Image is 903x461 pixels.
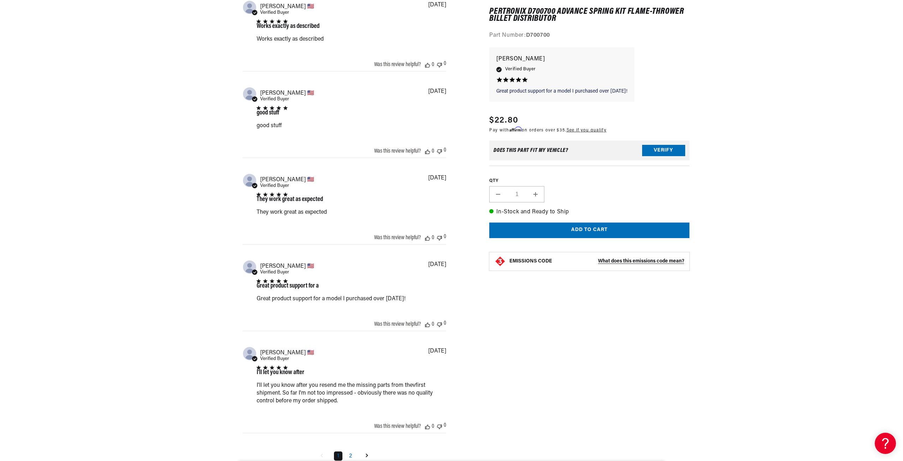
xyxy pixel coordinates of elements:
[428,89,446,94] div: [DATE]
[489,178,689,184] label: QTY
[444,422,446,429] div: 0
[437,61,442,67] div: Vote down
[494,148,568,153] div: Does This part fit My vehicle?
[432,62,434,67] div: 0
[425,235,430,241] div: Vote up
[444,234,446,241] div: 0
[260,10,289,15] span: Verified Buyer
[257,193,323,196] div: 5 star rating out of 5 stars
[432,321,434,327] div: 0
[425,62,430,67] div: Vote up
[642,145,685,156] button: Verify
[526,33,550,39] strong: D700700
[437,320,442,327] div: Vote down
[257,23,319,30] div: Works exactly as described
[260,262,314,269] span: Bill B.
[444,147,446,154] div: 0
[489,114,518,127] span: $22.80
[257,279,319,283] div: 5 star rating out of 5 stars
[496,88,627,95] p: Great product support for a model I purchased over [DATE]!
[260,349,314,356] span: Greg H.
[425,148,430,154] div: Vote up
[260,97,289,101] span: Verified Buyer
[567,129,606,133] a: See if you qualify - Learn more about Affirm Financing (opens in modal)
[374,62,421,67] div: Was this review helpful?
[260,89,314,96] span: JAMES W.
[260,183,289,188] span: Verified Buyer
[509,127,522,132] span: Affirm
[432,424,434,429] div: 0
[444,320,446,327] div: 0
[257,370,304,376] div: I'll let you know after
[425,321,430,327] div: Vote up
[374,148,421,154] div: Was this review helpful?
[444,61,446,67] div: 0
[489,31,689,41] div: Part Number:
[489,208,689,217] p: In-Stock and Ready to Ship
[489,127,606,134] p: Pay with on orders over $35.
[437,147,442,154] div: Vote down
[428,2,446,8] div: [DATE]
[257,283,319,289] div: Great product support for a
[260,356,289,361] span: Verified Buyer
[374,321,421,327] div: Was this review helpful?
[437,422,442,429] div: Vote down
[428,175,446,181] div: [DATE]
[260,270,289,274] span: Verified Buyer
[425,424,430,429] div: Vote up
[374,235,421,241] div: Was this review helpful?
[257,110,287,116] div: good stuff
[428,262,446,267] div: [DATE]
[495,256,506,267] img: Emissions code
[496,54,627,64] p: [PERSON_NAME]
[257,19,319,23] div: 5 star rating out of 5 stars
[505,66,536,73] span: Verified Buyer
[598,259,684,264] strong: What does this emissions code mean?
[257,106,287,110] div: 5 star rating out of 5 stars
[432,148,434,154] div: 0
[346,451,355,461] a: Goto Page 2
[509,259,552,264] strong: EMISSIONS CODE
[428,348,446,354] div: [DATE]
[432,235,434,241] div: 0
[489,223,689,238] button: Add to cart
[257,196,323,203] div: They work great as expected
[489,8,689,23] h1: PerTronix D700700 Advance Spring Kit Flame-Thrower Billet Distributor
[334,451,342,461] a: Page 1
[437,234,442,241] div: Vote down
[260,3,314,10] span: Ken P.
[257,366,304,370] div: 5 star rating out of 5 stars
[509,258,684,265] button: EMISSIONS CODEWhat does this emissions code mean?
[374,424,421,429] div: Was this review helpful?
[260,176,314,183] span: william c.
